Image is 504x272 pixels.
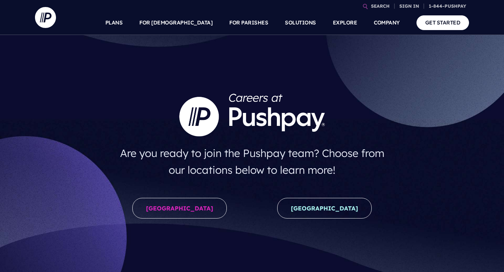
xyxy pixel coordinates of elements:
[105,10,123,35] a: PLANS
[333,10,357,35] a: EXPLORE
[374,10,400,35] a: COMPANY
[229,10,268,35] a: FOR PARISHES
[416,15,469,30] a: GET STARTED
[285,10,316,35] a: SOLUTIONS
[139,10,212,35] a: FOR [DEMOGRAPHIC_DATA]
[113,142,391,181] h4: Are you ready to join the Pushpay team? Choose from our locations below to learn more!
[277,198,372,219] a: [GEOGRAPHIC_DATA]
[132,198,227,219] a: [GEOGRAPHIC_DATA]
